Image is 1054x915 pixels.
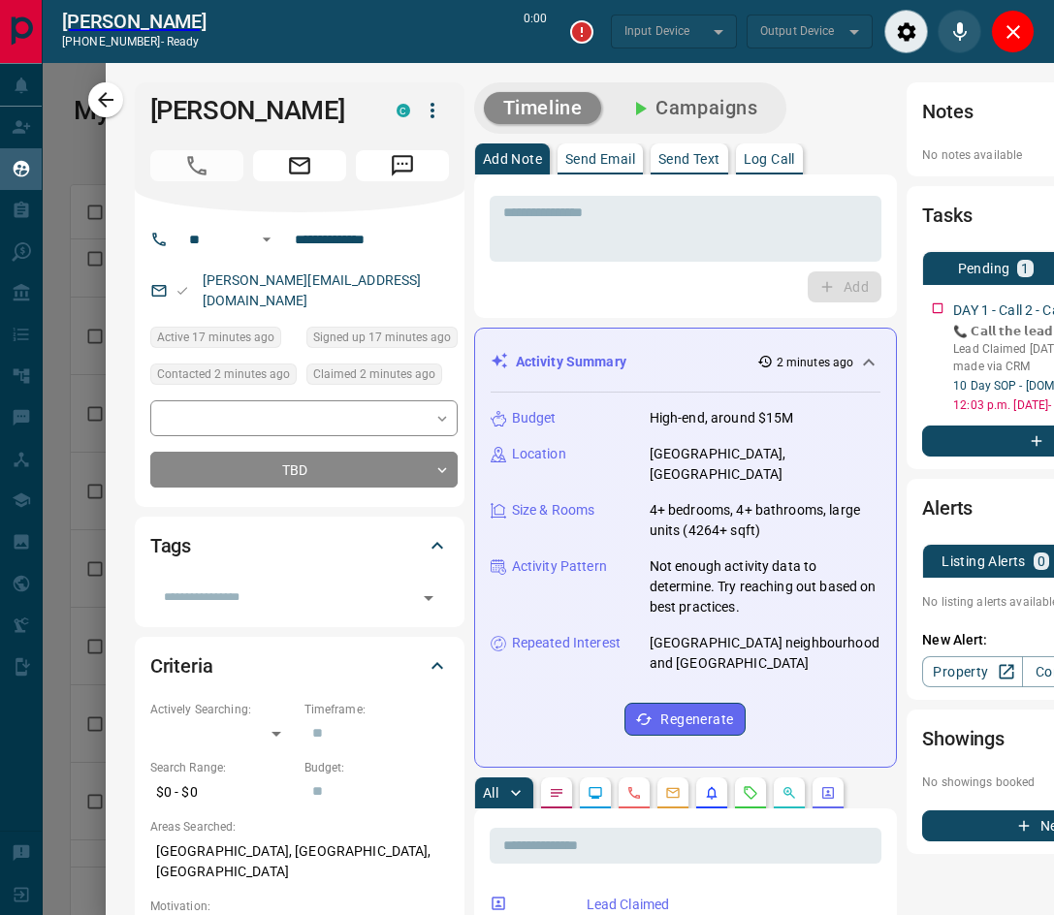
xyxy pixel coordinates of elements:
p: [GEOGRAPHIC_DATA] neighbourhood and [GEOGRAPHIC_DATA] [650,633,881,674]
div: Tue Oct 14 2025 [150,327,297,354]
p: [GEOGRAPHIC_DATA], [GEOGRAPHIC_DATA], [GEOGRAPHIC_DATA] [150,836,449,888]
p: Not enough activity data to determine. Try reaching out based on best practices. [650,556,881,617]
h1: [PERSON_NAME] [150,95,367,126]
div: Mute [938,10,981,53]
h2: Criteria [150,650,213,681]
p: Budget [512,408,557,428]
p: 1 [1021,262,1029,275]
p: Budget: [304,759,449,776]
p: Lead Claimed [587,895,875,915]
p: [GEOGRAPHIC_DATA], [GEOGRAPHIC_DATA] [650,444,881,485]
div: Tue Oct 14 2025 [306,363,458,391]
a: [PERSON_NAME][EMAIL_ADDRESS][DOMAIN_NAME] [203,272,422,308]
div: Tue Oct 14 2025 [306,327,458,354]
svg: Requests [743,785,758,801]
div: TBD [150,452,458,488]
p: Repeated Interest [512,633,621,653]
p: Areas Searched: [150,818,449,836]
div: Criteria [150,643,449,689]
p: Motivation: [150,898,449,915]
p: [PHONE_NUMBER] - [62,33,207,50]
span: Claimed 2 minutes ago [313,364,435,384]
p: Location [512,444,566,464]
p: Pending [958,262,1010,275]
h2: Showings [922,723,1005,754]
span: Call [150,150,243,181]
p: Log Call [744,152,795,166]
div: Tue Oct 14 2025 [150,363,297,391]
h2: Tasks [922,200,972,231]
a: Property [922,656,1022,687]
p: Size & Rooms [512,500,595,521]
p: Listing Alerts [942,554,1026,568]
p: Activity Pattern [512,556,607,577]
p: Activity Summary [516,352,626,372]
p: 0:00 [524,10,547,53]
p: Send Email [565,152,635,166]
svg: Lead Browsing Activity [588,785,603,801]
svg: Notes [549,785,564,801]
p: Search Range: [150,759,295,776]
div: Audio Settings [884,10,928,53]
p: 4+ bedrooms, 4+ bathrooms, large units (4264+ sqft) [650,500,881,541]
svg: Emails [665,785,681,801]
svg: Opportunities [782,785,797,801]
span: Active 17 minutes ago [157,328,274,347]
div: Tags [150,522,449,569]
h2: Tags [150,530,191,561]
p: Send Text [658,152,720,166]
button: Open [415,584,442,612]
p: Actively Searching: [150,701,295,718]
button: Open [255,228,278,251]
p: 0 [1038,554,1045,568]
span: Email [253,150,346,181]
h2: Notes [922,96,973,127]
span: ready [167,35,200,48]
h2: Alerts [922,492,973,523]
span: Signed up 17 minutes ago [313,328,451,347]
p: All [483,786,498,800]
svg: Calls [626,785,642,801]
div: Activity Summary2 minutes ago [491,344,881,380]
p: Add Note [483,152,542,166]
p: Timeframe: [304,701,449,718]
svg: Email Valid [176,284,189,298]
p: $0 - $0 [150,776,295,808]
h2: [PERSON_NAME] [62,10,207,33]
button: Campaigns [609,92,777,124]
p: 2 minutes ago [777,354,853,371]
svg: Agent Actions [820,785,836,801]
div: condos.ca [397,104,410,117]
span: Message [356,150,449,181]
button: Timeline [484,92,602,124]
div: Close [991,10,1035,53]
p: High-end, around $15M [650,408,794,428]
svg: Listing Alerts [704,785,719,801]
span: Contacted 2 minutes ago [157,364,290,384]
button: Regenerate [624,703,746,736]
